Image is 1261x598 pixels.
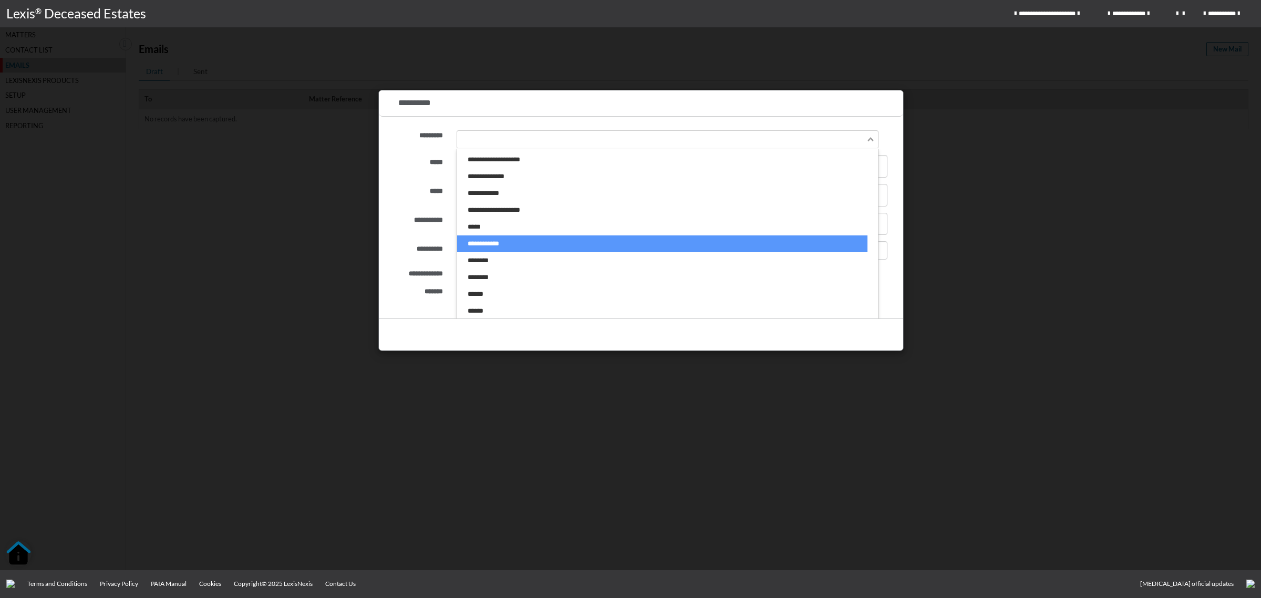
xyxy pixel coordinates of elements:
input: Search for option [458,133,864,146]
img: RELX_logo.65c3eebe.png [1246,580,1255,588]
div: Search for option [457,130,878,149]
button: Open Resource Center [5,540,32,566]
img: LexisNexis_logo.0024414d.png [6,580,15,588]
body: Editor, editor3 [11,11,420,22]
a: Contact Us [319,570,362,597]
a: [MEDICAL_DATA] official updates [1134,570,1240,597]
a: Cookies [193,570,228,597]
p: ® [35,5,44,23]
a: PAIA Manual [144,570,193,597]
a: Copyright© 2025 LexisNexis [228,570,319,597]
a: Terms and Conditions [21,570,94,597]
a: Privacy Policy [94,570,144,597]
